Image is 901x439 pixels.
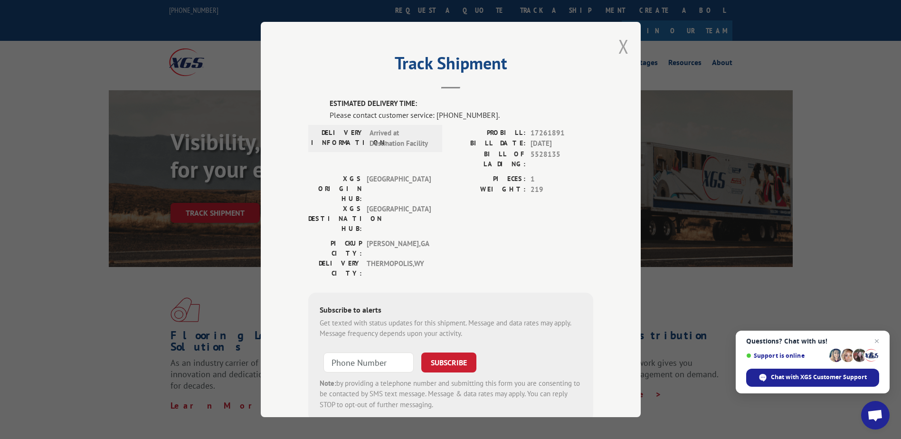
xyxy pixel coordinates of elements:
[531,149,593,169] span: 5528135
[531,174,593,185] span: 1
[451,128,526,139] label: PROBILL:
[323,353,414,372] input: Phone Number
[308,174,362,204] label: XGS ORIGIN HUB:
[320,379,336,388] strong: Note:
[451,174,526,185] label: PIECES:
[311,128,365,149] label: DELIVERY INFORMATION:
[421,353,476,372] button: SUBSCRIBE
[308,239,362,258] label: PICKUP CITY:
[618,34,629,59] button: Close modal
[320,378,582,410] div: by providing a telephone number and submitting this form you are consenting to be contacted by SM...
[746,337,879,345] span: Questions? Chat with us!
[370,128,434,149] span: Arrived at Destination Facility
[746,352,826,359] span: Support is online
[367,258,431,278] span: THERMOPOLIS , WY
[531,138,593,149] span: [DATE]
[308,204,362,234] label: XGS DESTINATION HUB:
[451,184,526,195] label: WEIGHT:
[861,401,890,429] div: Open chat
[771,373,867,382] span: Chat with XGS Customer Support
[367,204,431,234] span: [GEOGRAPHIC_DATA]
[531,128,593,139] span: 17261891
[871,335,882,347] span: Close chat
[746,369,879,387] div: Chat with XGS Customer Support
[330,98,593,109] label: ESTIMATED DELIVERY TIME:
[451,138,526,149] label: BILL DATE:
[367,174,431,204] span: [GEOGRAPHIC_DATA]
[531,184,593,195] span: 219
[308,57,593,75] h2: Track Shipment
[320,318,582,339] div: Get texted with status updates for this shipment. Message and data rates may apply. Message frequ...
[308,258,362,278] label: DELIVERY CITY:
[451,149,526,169] label: BILL OF LADING:
[330,109,593,121] div: Please contact customer service: [PHONE_NUMBER].
[367,239,431,258] span: [PERSON_NAME] , GA
[320,304,582,318] div: Subscribe to alerts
